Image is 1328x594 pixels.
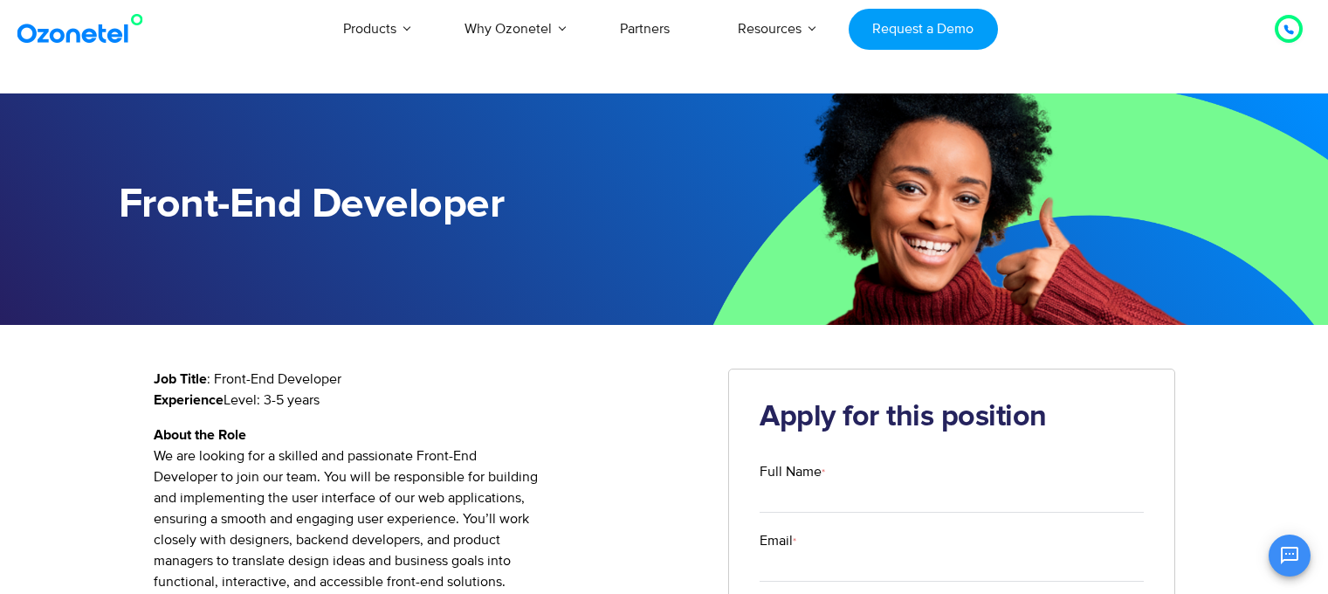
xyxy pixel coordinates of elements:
[154,369,703,411] p: : Front-End Developer Level: 3-5 years
[119,181,664,229] h1: Front-End Developer
[154,393,224,407] strong: Experience
[154,372,207,386] strong: Job Title
[760,400,1144,435] h2: Apply for this position
[760,530,1144,551] label: Email
[760,461,1144,482] label: Full Name
[154,425,703,592] p: We are looking for a skilled and passionate Front-End Developer to join our team. You will be res...
[1269,535,1311,577] button: Open chat
[849,9,998,50] a: Request a Demo
[154,428,246,442] strong: About the Role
